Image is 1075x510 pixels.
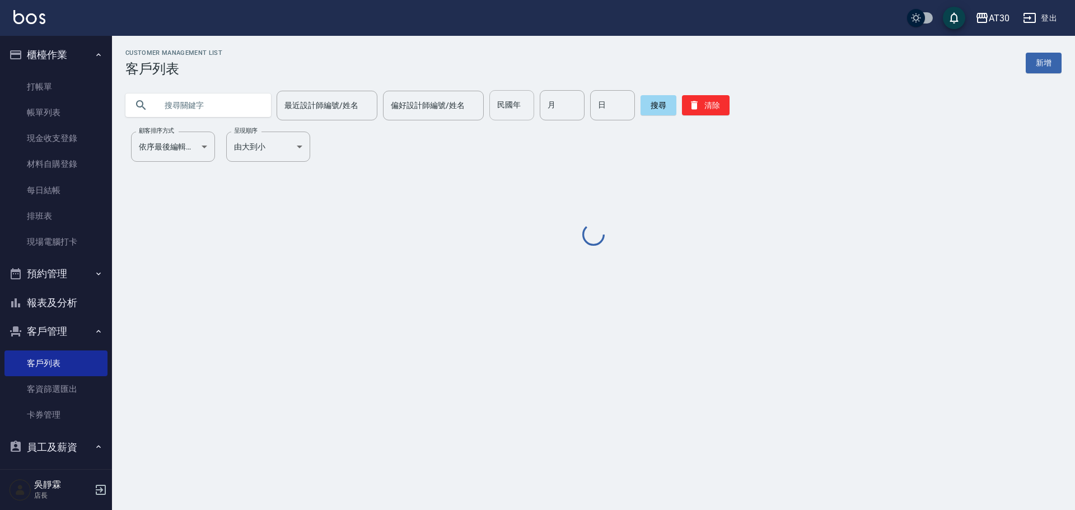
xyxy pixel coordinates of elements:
[4,40,107,69] button: 櫃檯作業
[226,132,310,162] div: 由大到小
[4,125,107,151] a: 現金收支登錄
[4,317,107,346] button: 客戶管理
[125,61,222,77] h3: 客戶列表
[989,11,1009,25] div: AT30
[4,350,107,376] a: 客戶列表
[34,479,91,490] h5: 吳靜霖
[4,177,107,203] a: 每日結帳
[4,288,107,317] button: 報表及分析
[4,433,107,462] button: 員工及薪資
[4,151,107,177] a: 材料自購登錄
[139,127,174,135] label: 顧客排序方式
[125,49,222,57] h2: Customer Management List
[4,376,107,402] a: 客資篩選匯出
[157,90,262,120] input: 搜尋關鍵字
[1026,53,1062,73] a: 新增
[4,74,107,100] a: 打帳單
[4,402,107,428] a: 卡券管理
[131,132,215,162] div: 依序最後編輯時間
[4,466,107,492] a: 員工列表
[234,127,258,135] label: 呈現順序
[4,100,107,125] a: 帳單列表
[641,95,676,115] button: 搜尋
[9,479,31,501] img: Person
[13,10,45,24] img: Logo
[4,259,107,288] button: 預約管理
[4,203,107,229] a: 排班表
[682,95,730,115] button: 清除
[1018,8,1062,29] button: 登出
[34,490,91,500] p: 店長
[943,7,965,29] button: save
[4,229,107,255] a: 現場電腦打卡
[971,7,1014,30] button: AT30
